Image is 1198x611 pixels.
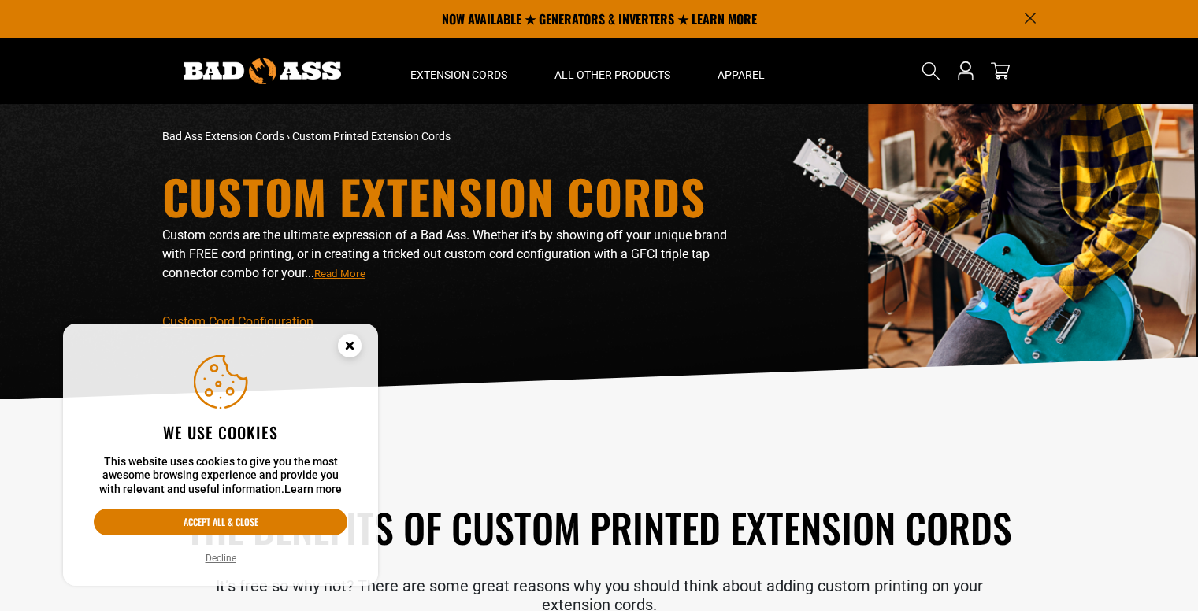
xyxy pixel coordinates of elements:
[284,483,342,495] a: Learn more
[94,509,347,535] button: Accept all & close
[387,38,531,104] summary: Extension Cords
[314,268,365,280] span: Read More
[162,172,737,220] h1: Custom Extension Cords
[162,130,284,143] a: Bad Ass Extension Cords
[718,68,765,82] span: Apparel
[162,226,737,283] p: Custom cords are the ultimate expression of a Bad Ass. Whether it’s by showing off your unique br...
[201,550,241,566] button: Decline
[94,455,347,497] p: This website uses cookies to give you the most awesome browsing experience and provide you with r...
[410,68,507,82] span: Extension Cords
[162,128,737,145] nav: breadcrumbs
[94,422,347,443] h2: We use cookies
[184,58,341,84] img: Bad Ass Extension Cords
[694,38,788,104] summary: Apparel
[162,502,1037,553] h2: The Benefits of Custom Printed Extension Cords
[63,324,378,587] aside: Cookie Consent
[287,130,290,143] span: ›
[531,38,694,104] summary: All Other Products
[292,130,451,143] span: Custom Printed Extension Cords
[554,68,670,82] span: All Other Products
[918,58,944,83] summary: Search
[162,314,313,329] a: Custom Cord Configuration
